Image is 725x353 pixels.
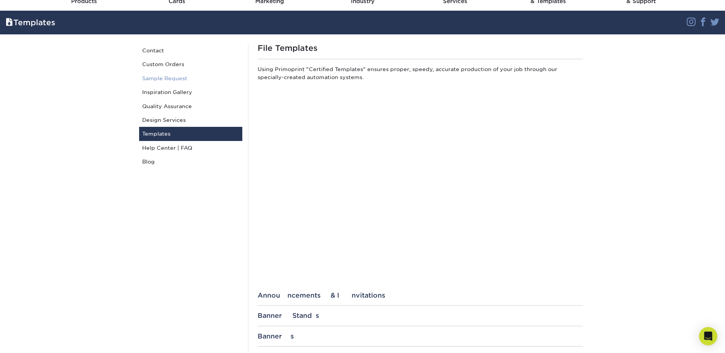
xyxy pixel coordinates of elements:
[139,85,242,99] a: Inspiration Gallery
[139,57,242,71] a: Custom Orders
[699,327,717,345] div: Open Intercom Messenger
[258,312,583,319] div: Banner Stands
[139,44,242,57] a: Contact
[139,71,242,85] a: Sample Request
[139,141,242,155] a: Help Center | FAQ
[139,155,242,168] a: Blog
[139,99,242,113] a: Quality Assurance
[258,44,583,53] h1: File Templates
[139,127,242,141] a: Templates
[258,332,583,340] div: Banners
[258,65,583,84] p: Using Primoprint "Certified Templates" ensures proper, speedy, accurate production of your job th...
[139,113,242,127] a: Design Services
[258,291,583,299] div: Announcements & Invitations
